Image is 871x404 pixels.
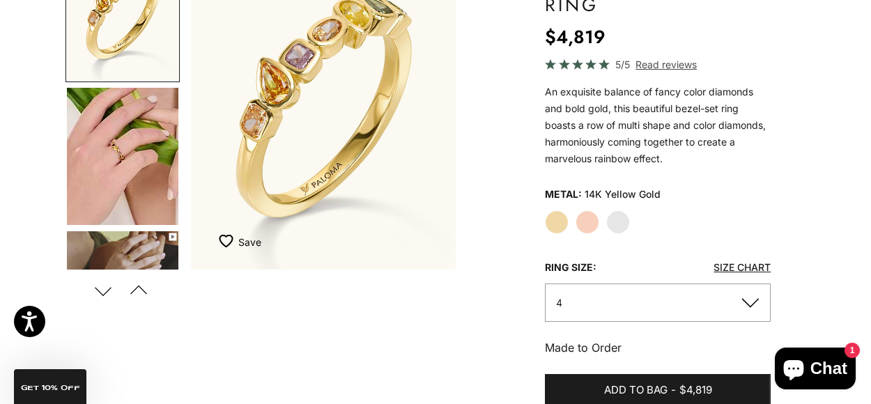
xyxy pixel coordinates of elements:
legend: Metal: [545,184,582,205]
span: Read reviews [635,56,697,72]
span: Add to bag [604,382,668,399]
a: Size Chart [714,261,771,273]
img: #YellowGold #RoseGold #WhiteGold [67,231,178,369]
a: 5/5 Read reviews [545,56,771,72]
span: $4,819 [679,382,712,399]
button: Go to item 6 [65,230,180,371]
div: GET 10% Off [14,369,86,404]
legend: Ring Size: [545,257,596,278]
img: wishlist [219,234,238,248]
sale-price: $4,819 [545,23,606,51]
span: 5/5 [615,56,630,72]
img: #YellowGold #RoseGold #WhiteGold [67,88,178,225]
variant-option-value: 14K Yellow Gold [585,184,661,205]
button: 4 [545,283,771,322]
inbox-online-store-chat: Shopify online store chat [771,348,860,393]
span: 4 [556,297,562,309]
button: Go to item 5 [65,86,180,226]
p: Made to Order [545,339,771,357]
span: GET 10% Off [21,384,80,391]
p: An exquisite balance of fancy color diamonds and bold gold, this beautiful bezel-set ring boasts ... [545,84,771,167]
button: Add to Wishlist [219,228,261,256]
